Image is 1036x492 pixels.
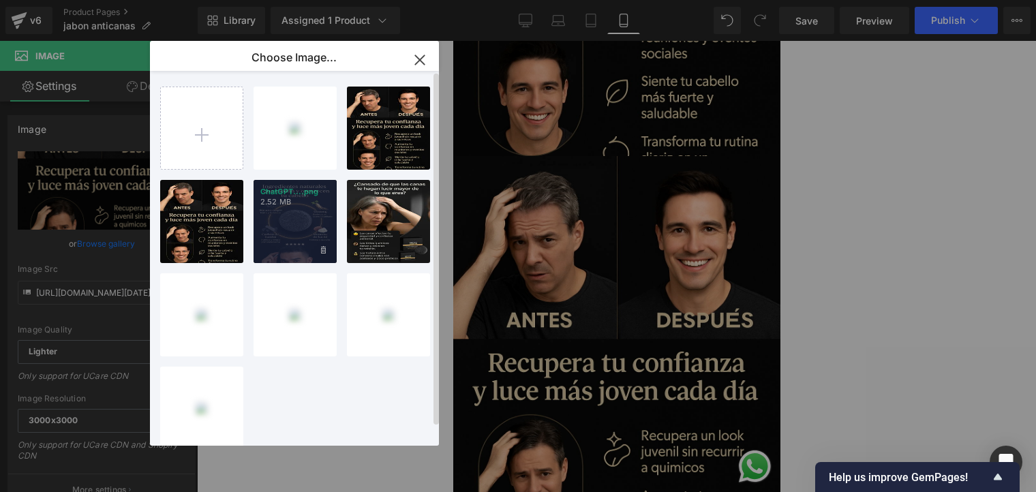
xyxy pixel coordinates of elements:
[260,187,330,197] p: ChatGPT....png
[260,197,330,207] p: 2.52 MB
[252,50,337,64] p: Choose Image...
[829,471,990,484] span: Help us improve GemPages!
[283,407,320,444] a: Send a message via WhatsApp
[283,407,320,444] div: Open WhatsApp chat
[990,446,1022,478] div: Open Intercom Messenger
[829,469,1006,485] button: Show survey - Help us improve GemPages!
